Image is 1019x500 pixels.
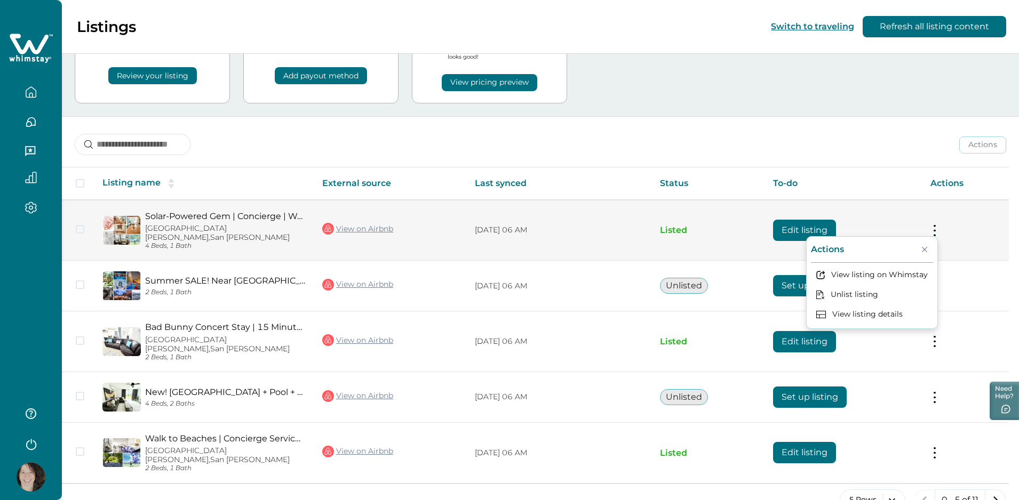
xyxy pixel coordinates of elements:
p: [GEOGRAPHIC_DATA][PERSON_NAME], San [PERSON_NAME] [145,335,305,353]
button: Refresh all listing content [863,16,1006,37]
button: View pricing preview [442,74,537,91]
p: Listings [77,18,136,36]
p: 4 Beds, 2 Baths [145,400,305,408]
button: Edit listing [773,331,836,352]
p: Listed [660,448,756,458]
th: Listing name [94,167,314,200]
p: 2 Beds, 1 Bath [145,353,305,361]
button: Review your listing [108,67,197,84]
img: propertyImage_Summer SALE! Near La Placita + Beach + Airport [102,271,141,300]
button: Switch to traveling [771,21,854,31]
p: [DATE] 06 AM [475,225,643,236]
p: Actions [811,244,844,255]
img: propertyImage_Walk to Beaches | Concierge Services & Tours | AC [102,438,141,467]
button: Edit listing [773,220,836,241]
th: External source [314,167,466,200]
img: propertyImage_New! Mountain Views + Pool + Gym - near Beaches [102,383,141,412]
img: propertyImage_Solar-Powered Gem | Concierge | Walk to Beaches [102,216,141,245]
button: Set up listing [773,386,847,408]
a: View on Airbnb [322,389,393,403]
th: Actions [922,167,1009,200]
p: [DATE] 06 AM [475,392,643,402]
th: Last synced [466,167,651,200]
button: Unlisted [660,389,708,405]
a: View on Airbnb [322,222,393,236]
a: View on Airbnb [322,278,393,292]
img: Whimstay Host [17,463,45,491]
p: [DATE] 06 AM [475,448,643,458]
button: sorting [161,178,182,189]
a: View on Airbnb [322,445,393,458]
p: [GEOGRAPHIC_DATA][PERSON_NAME], San [PERSON_NAME] [145,224,305,242]
p: 2 Beds, 1 Bath [145,288,305,296]
th: To-do [765,167,922,200]
button: Edit listing [773,442,836,463]
a: View on Airbnb [322,333,393,347]
a: Bad Bunny Concert Stay | 15 Minutes | Near SJU [145,322,305,332]
p: 4 Beds, 1 Bath [145,242,305,250]
a: New! [GEOGRAPHIC_DATA] + Pool + Gym - near [GEOGRAPHIC_DATA] [145,387,305,397]
button: Set up listing [773,275,847,296]
button: Add payout method [275,67,367,84]
button: Unlisted [660,278,708,294]
p: Listed [660,225,756,236]
p: Listed [660,336,756,347]
p: [DATE] 06 AM [475,336,643,347]
button: Actions [959,136,1006,154]
p: [GEOGRAPHIC_DATA][PERSON_NAME], San [PERSON_NAME] [145,446,305,464]
button: Close [916,241,933,258]
img: propertyImage_Bad Bunny Concert Stay | 15 Minutes | Near SJU [102,327,141,356]
p: [DATE] 06 AM [475,281,643,292]
a: Walk to Beaches | Concierge Services & Tours | AC [145,433,305,443]
a: Summer SALE! Near [GEOGRAPHIC_DATA] + Beach + Airport [145,276,305,286]
th: Status [651,167,765,200]
p: 2 Beds, 1 Bath [145,464,305,472]
a: Solar-Powered Gem | Concierge | Walk to Beaches [145,211,305,221]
